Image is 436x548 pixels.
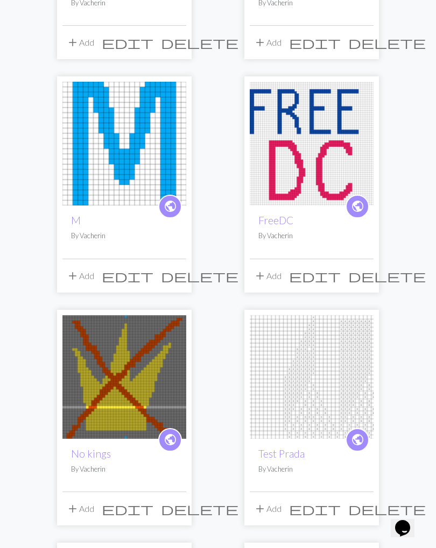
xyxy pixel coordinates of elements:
[62,82,186,205] img: M
[62,371,186,381] a: No kings
[289,501,341,516] span: edit
[285,32,344,53] button: Edit
[102,502,153,515] i: Edit
[62,499,98,519] button: Add
[289,36,341,49] i: Edit
[348,268,426,283] span: delete
[258,464,365,474] p: By Vacherin
[102,268,153,283] span: edit
[285,499,344,519] button: Edit
[346,195,369,218] a: public
[351,198,364,215] span: public
[98,266,157,286] button: Edit
[157,499,242,519] button: Delete
[351,431,364,448] span: public
[391,505,425,537] iframe: chat widget
[348,501,426,516] span: delete
[62,266,98,286] button: Add
[250,499,285,519] button: Add
[254,268,266,283] span: add
[164,429,177,451] i: public
[98,499,157,519] button: Edit
[258,214,293,226] a: FreeDC
[102,269,153,282] i: Edit
[164,198,177,215] span: public
[66,35,79,50] span: add
[158,428,182,452] a: public
[254,501,266,516] span: add
[351,196,364,217] i: public
[289,35,341,50] span: edit
[71,231,178,241] p: By Vacherin
[250,315,374,439] img: Test Prada
[258,231,365,241] p: By Vacherin
[62,32,98,53] button: Add
[62,315,186,439] img: No kings
[161,501,238,516] span: delete
[164,196,177,217] i: public
[250,371,374,381] a: Test Prada
[250,32,285,53] button: Add
[102,35,153,50] span: edit
[258,447,305,460] a: Test Prada
[158,195,182,218] a: public
[344,499,430,519] button: Delete
[62,137,186,147] a: M
[102,36,153,49] i: Edit
[289,268,341,283] span: edit
[285,266,344,286] button: Edit
[351,429,364,451] i: public
[250,266,285,286] button: Add
[98,32,157,53] button: Edit
[161,35,238,50] span: delete
[164,431,177,448] span: public
[157,266,242,286] button: Delete
[250,137,374,147] a: FreeDC
[71,447,111,460] a: No kings
[66,501,79,516] span: add
[344,32,430,53] button: Delete
[289,502,341,515] i: Edit
[250,82,374,205] img: FreeDC
[71,214,81,226] a: M
[348,35,426,50] span: delete
[346,428,369,452] a: public
[102,501,153,516] span: edit
[157,32,242,53] button: Delete
[254,35,266,50] span: add
[66,268,79,283] span: add
[344,266,430,286] button: Delete
[71,464,178,474] p: By Vacherin
[289,269,341,282] i: Edit
[161,268,238,283] span: delete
